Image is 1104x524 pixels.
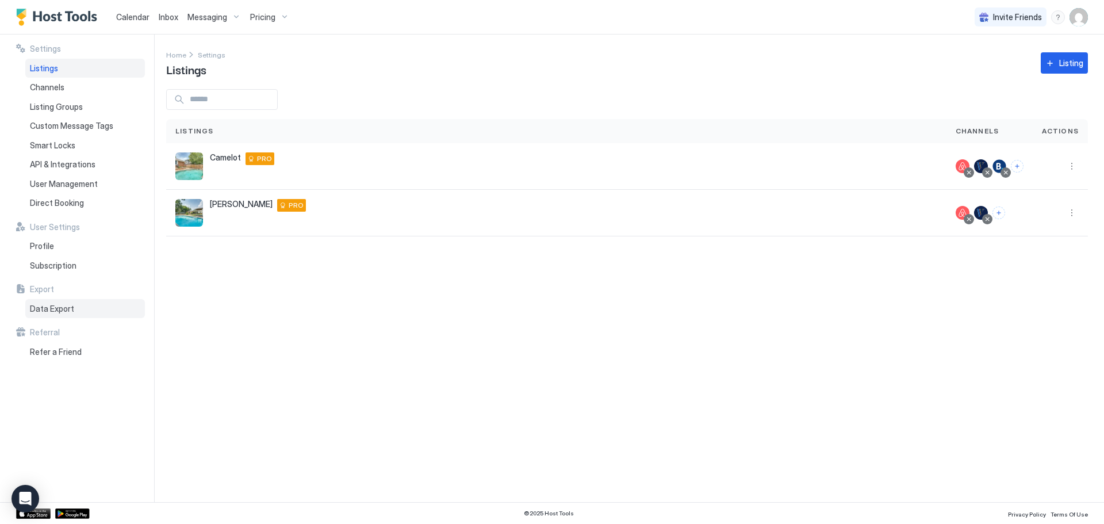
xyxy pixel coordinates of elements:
a: Privacy Policy [1008,507,1046,519]
span: Settings [198,51,225,59]
div: menu [1065,206,1079,220]
div: menu [1051,10,1065,24]
span: Listing Groups [30,102,83,112]
span: Smart Locks [30,140,75,151]
span: Referral [30,327,60,338]
span: Privacy Policy [1008,511,1046,518]
a: Google Play Store [55,508,90,519]
a: Smart Locks [25,136,145,155]
span: Settings [30,44,61,54]
div: listing image [175,152,203,180]
span: Channels [956,126,999,136]
span: User Management [30,179,98,189]
a: Custom Message Tags [25,116,145,136]
span: Export [30,284,54,294]
a: Refer a Friend [25,342,145,362]
a: Channels [25,78,145,97]
button: Connect channels [992,206,1005,219]
a: Direct Booking [25,193,145,213]
span: Messaging [187,12,227,22]
span: Inbox [159,12,178,22]
a: Host Tools Logo [16,9,102,26]
span: PRO [257,154,272,164]
div: User profile [1069,8,1088,26]
div: menu [1065,159,1079,173]
a: Profile [25,236,145,256]
span: Subscription [30,261,76,271]
a: Settings [198,48,225,60]
div: Breadcrumb [198,48,225,60]
button: Listing [1041,52,1088,74]
span: Terms Of Use [1051,511,1088,518]
span: Refer a Friend [30,347,82,357]
span: Data Export [30,304,74,314]
span: © 2025 Host Tools [524,510,574,517]
span: Pricing [250,12,275,22]
span: Actions [1042,126,1079,136]
span: Home [166,51,186,59]
a: Home [166,48,186,60]
a: Subscription [25,256,145,276]
a: Inbox [159,11,178,23]
a: Data Export [25,299,145,319]
span: Listings [175,126,214,136]
span: Calendar [116,12,149,22]
a: API & Integrations [25,155,145,174]
span: Listings [30,63,58,74]
div: listing image [175,199,203,227]
button: More options [1065,159,1079,173]
div: Listing [1059,57,1083,69]
input: Input Field [185,90,277,109]
span: Direct Booking [30,198,84,208]
span: PRO [289,200,304,211]
button: More options [1065,206,1079,220]
span: API & Integrations [30,159,95,170]
a: Calendar [116,11,149,23]
span: User Settings [30,222,80,232]
a: Terms Of Use [1051,507,1088,519]
span: Invite Friends [993,12,1042,22]
span: Channels [30,82,64,93]
a: Listings [25,59,145,78]
div: Open Intercom Messenger [11,485,39,512]
a: App Store [16,508,51,519]
span: Profile [30,241,54,251]
span: [PERSON_NAME] [210,199,273,209]
a: User Management [25,174,145,194]
a: Listing Groups [25,97,145,117]
span: Listings [166,60,206,78]
div: Breadcrumb [166,48,186,60]
span: Custom Message Tags [30,121,113,131]
button: Connect channels [1011,160,1023,173]
span: Camelot [210,152,241,163]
